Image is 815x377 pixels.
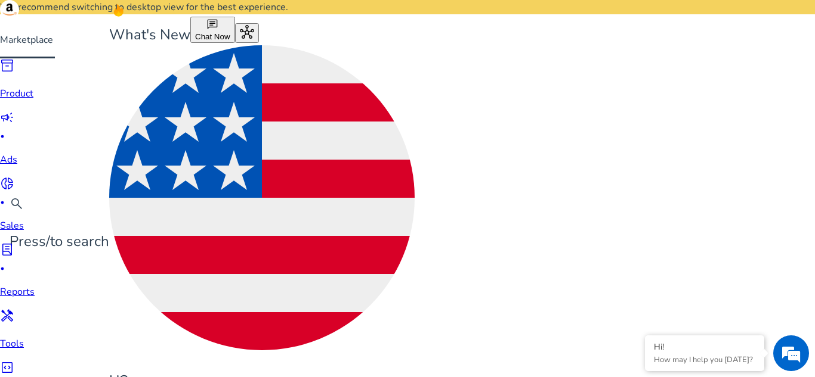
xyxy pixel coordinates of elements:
p: How may I help you today? [654,354,755,365]
span: What's New [109,25,190,44]
button: chatChat Now [190,17,235,43]
div: Hi! [654,341,755,353]
p: Press to search [10,231,109,252]
button: hub [235,23,259,43]
span: Chat Now [195,32,230,41]
img: us.svg [109,45,415,350]
span: hub [240,25,254,39]
span: chat [206,18,218,30]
